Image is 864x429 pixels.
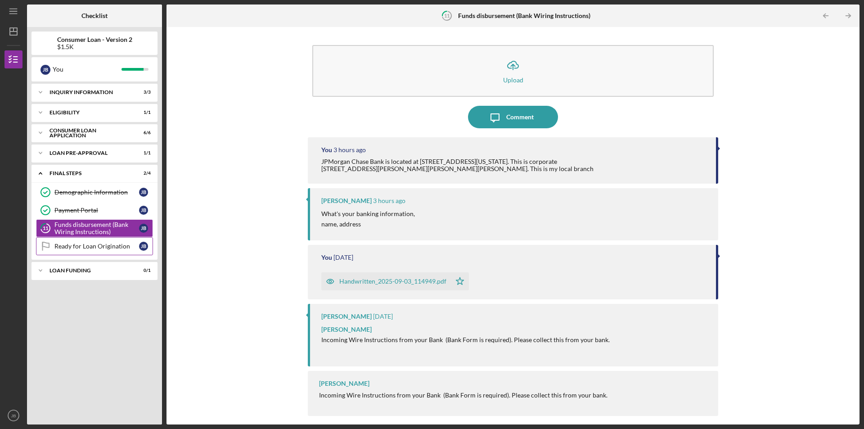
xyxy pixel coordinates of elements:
tspan: 11 [43,226,48,231]
div: [PERSON_NAME] [321,313,372,320]
div: J B [139,206,148,215]
span: [PERSON_NAME] [321,325,372,333]
b: Funds disbursement (Bank Wiring Instructions) [458,12,590,19]
p: What's your banking information, [321,209,415,219]
div: 1 / 1 [135,150,151,156]
div: Loan Funding [49,268,128,273]
div: Funds disbursement (Bank Wiring Instructions) [54,221,139,235]
div: J B [139,224,148,233]
button: Comment [468,106,558,128]
div: 3 / 3 [135,90,151,95]
span: Incoming Wire Instructions from your Bank (Bank Form is required). Please collect this from your ... [321,336,610,343]
div: Eligibility [49,110,128,115]
div: 0 / 1 [135,268,151,273]
tspan: 11 [444,13,449,18]
div: Loan Pre-Approval [49,150,128,156]
button: JB [4,406,22,424]
a: 11Funds disbursement (Bank Wiring Instructions)JB [36,219,153,237]
div: J B [139,242,148,251]
a: Payment PortalJB [36,201,153,219]
a: Demographic InformationJB [36,183,153,201]
div: 2 / 4 [135,171,151,176]
time: 2025-09-04 18:52 [333,146,366,154]
time: 2025-09-03 16:50 [333,254,353,261]
div: FINAL STEPS [49,171,128,176]
div: 6 / 6 [135,130,151,135]
time: 2025-09-03 14:04 [373,313,393,320]
div: $1.5K [57,43,132,50]
div: [PERSON_NAME] [319,380,369,387]
div: You [321,254,332,261]
div: JPMorgan Chase Bank is located at [STREET_ADDRESS][US_STATE]. This is corporate [STREET_ADDRESS][... [321,158,594,172]
div: [PERSON_NAME] [321,197,372,204]
div: Demographic Information [54,189,139,196]
div: Incoming Wire Instructions from your Bank (Bank Form is required). Please collect this from your ... [319,392,607,399]
div: Consumer Loan Application [49,128,128,138]
div: Inquiry Information [49,90,128,95]
div: Comment [506,106,534,128]
b: Consumer Loan - Version 2 [57,36,132,43]
b: Checklist [81,12,108,19]
time: 2025-09-04 18:48 [373,197,405,204]
div: Payment Portal [54,207,139,214]
p: name, address [321,219,415,229]
button: Handwritten_2025-09-03_114949.pdf [321,272,469,290]
button: Upload [312,45,714,97]
a: Ready for Loan OriginationJB [36,237,153,255]
div: 1 / 1 [135,110,151,115]
div: You [53,62,121,77]
div: Ready for Loan Origination [54,243,139,250]
div: You [321,146,332,154]
div: Upload [503,77,523,83]
text: JB [11,413,16,418]
div: J B [40,65,50,75]
div: J B [139,188,148,197]
div: Handwritten_2025-09-03_114949.pdf [339,278,446,285]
